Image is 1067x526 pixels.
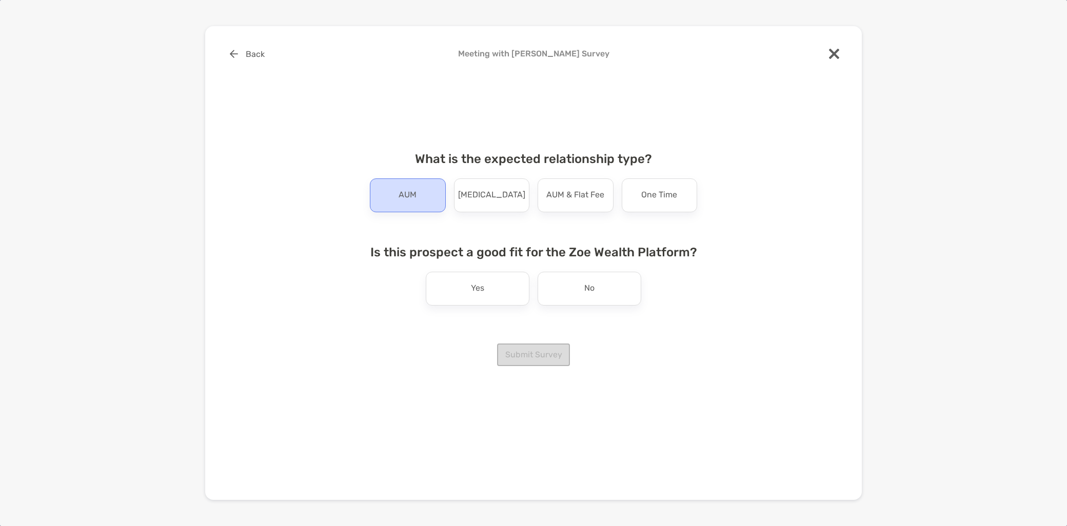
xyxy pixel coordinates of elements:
[222,49,845,58] h4: Meeting with [PERSON_NAME] Survey
[362,152,705,166] h4: What is the expected relationship type?
[546,187,604,204] p: AUM & Flat Fee
[362,245,705,259] h4: Is this prospect a good fit for the Zoe Wealth Platform?
[641,187,677,204] p: One Time
[829,49,839,59] img: close modal
[471,280,484,297] p: Yes
[458,187,525,204] p: [MEDICAL_DATA]
[399,187,417,204] p: AUM
[230,50,238,58] img: button icon
[584,280,595,297] p: No
[222,43,272,65] button: Back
